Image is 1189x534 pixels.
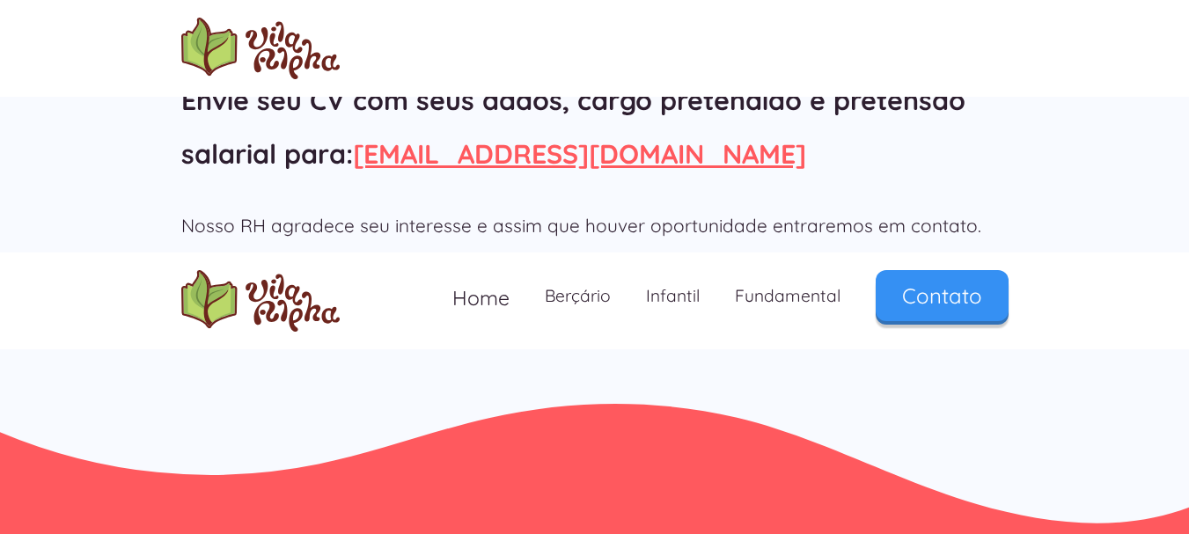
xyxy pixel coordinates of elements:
span: Home [452,285,510,311]
a: Fundamental [717,270,858,322]
a: Infantil [628,270,717,322]
a: [EMAIL_ADDRESS][DOMAIN_NAME] [353,137,806,171]
img: logo Escola Vila Alpha [181,18,340,79]
a: Contato [876,270,1009,321]
img: logo Escola Vila Alpha [181,270,340,332]
a: home [181,270,340,332]
a: home [181,18,340,79]
h2: Nosso RH agradece seu interesse e assim que houver oportunidade entraremos em contato. [181,208,1009,245]
a: Home [435,270,527,326]
a: Berçário [527,270,628,322]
